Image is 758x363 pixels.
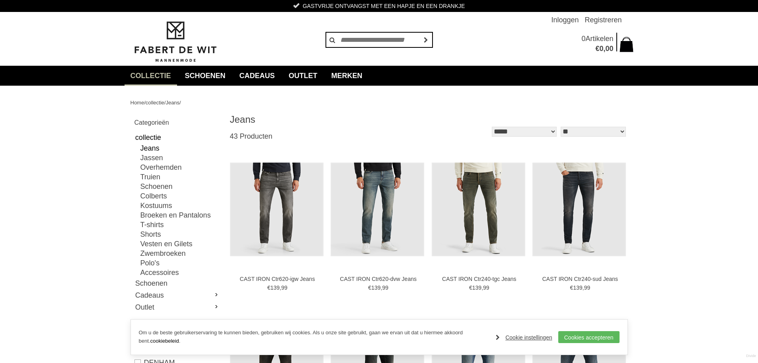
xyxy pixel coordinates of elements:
a: Truien [140,172,220,182]
span: € [267,285,271,291]
a: Merken [325,66,368,86]
span: 0 [599,45,603,53]
a: Colberts [140,191,220,201]
a: Divide [746,351,756,361]
span: , [583,285,584,291]
a: Polo's [140,258,220,268]
a: Accessoires [140,268,220,277]
a: Overhemden [140,163,220,172]
a: Outlet [283,66,323,86]
a: Schoenen [179,66,232,86]
p: Om u de beste gebruikerservaring te kunnen bieden, gebruiken wij cookies. Als u onze site gebruik... [139,329,488,345]
a: CAST IRON Ctr240-sud Jeans [536,275,624,283]
span: 139 [573,285,582,291]
span: 99 [382,285,388,291]
span: / [144,100,146,106]
span: , [380,285,382,291]
a: Broeken en Pantalons [140,210,220,220]
h1: Jeans [230,114,429,126]
span: , [280,285,281,291]
span: Artikelen [585,35,613,43]
a: Zwembroeken [140,249,220,258]
a: Schoenen [140,182,220,191]
a: Cadeaus [134,289,220,301]
span: 139 [270,285,279,291]
a: cookiebeleid [150,338,179,344]
a: CAST IRON Ctr240-tgc Jeans [435,275,523,283]
img: CAST IRON Ctr620-dvw Jeans [331,163,424,256]
span: € [368,285,371,291]
a: collectie [125,66,177,86]
a: CAST IRON Ctr620-dvw Jeans [335,275,422,283]
a: Inloggen [551,12,579,28]
span: 00 [605,45,613,53]
span: 99 [483,285,489,291]
a: Cookie instellingen [496,332,552,343]
a: Kostuums [140,201,220,210]
a: Jassen [140,153,220,163]
span: / [164,100,166,106]
a: Vesten en Gilets [140,239,220,249]
h2: Categorieën [134,118,220,128]
a: CAST IRON Ctr620-igw Jeans [234,275,321,283]
a: Shorts [140,230,220,239]
a: T-shirts [140,220,220,230]
a: Registreren [585,12,622,28]
a: Cookies accepteren [558,331,620,343]
a: Outlet [134,301,220,313]
span: 139 [472,285,481,291]
span: 43 Producten [230,132,273,140]
a: Jeans [140,143,220,153]
a: collectie [134,131,220,143]
a: Schoenen [134,277,220,289]
span: , [603,45,605,53]
span: € [595,45,599,53]
img: CAST IRON Ctr620-igw Jeans [230,163,323,256]
img: CAST IRON Ctr240-tgc Jeans [432,163,525,256]
span: 0 [581,35,585,43]
span: , [481,285,483,291]
span: 99 [584,285,590,291]
a: Home [131,100,144,106]
a: Jeans [166,100,179,106]
span: € [570,285,573,291]
img: Fabert de Wit [131,20,220,63]
a: collectie [146,100,164,106]
img: CAST IRON Ctr240-sud Jeans [532,163,626,256]
span: 99 [281,285,288,291]
span: € [469,285,472,291]
a: Cadeaus [234,66,281,86]
span: / [179,100,181,106]
span: 139 [371,285,380,291]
